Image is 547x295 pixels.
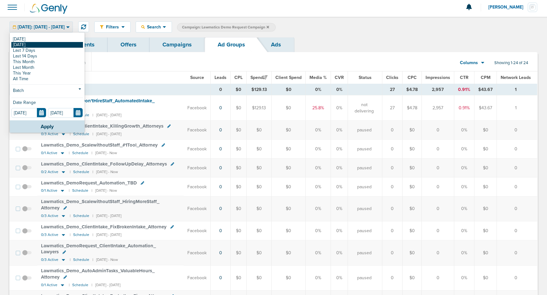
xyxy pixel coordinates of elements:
span: paused [357,146,372,152]
td: $0 [247,121,272,140]
td: $4.78 [403,84,422,95]
span: 0/1 Active [41,283,57,287]
span: Filters [103,24,121,30]
small: Schedule [72,283,88,287]
td: 0% [454,140,474,159]
span: Impressions [426,75,450,80]
span: Status [359,75,372,80]
button: Apply [10,120,85,133]
td: $0 [403,121,422,140]
td: 0 [497,121,538,140]
td: 0 [422,159,454,178]
span: CVR [335,75,344,80]
td: 0% [454,221,474,240]
td: Facebook [184,121,211,140]
td: $0 [272,159,306,178]
td: 0 [497,196,538,221]
td: 0% [331,240,348,265]
td: $43.67 [474,84,497,95]
span: 0/2 Active [41,170,58,174]
td: 27 [382,95,403,121]
td: Facebook [184,95,211,121]
td: 0% [454,178,474,196]
td: Facebook [184,196,211,221]
a: 0 [219,105,222,111]
a: Dashboard [9,37,64,52]
td: 0% [331,221,348,240]
a: [DATE] [11,42,83,48]
td: 0.91% [454,95,474,121]
small: | [DATE] - [DATE] [92,132,121,136]
td: $0 [272,196,306,221]
td: 0 [422,178,454,196]
span: Lawmatics_ Demo_ ClientIntake_ KillingGrowth_ Attorneys [41,123,163,129]
span: Lawmatics_ DemoRequest_ ClientIntake_ Automation_ Lawyers [41,243,156,255]
td: 0 [382,221,403,240]
span: Lawmatics_ Demo_ ClientIntake_ FixBrokenIntake_ Attorney [41,224,167,230]
span: Campaign: Lawmatics Demo Request Campaign [182,25,269,30]
span: 0/3 Active [41,257,58,262]
small: Schedule [73,232,89,237]
span: Network Leads [501,75,531,80]
small: | [DATE] - [DATE] [91,283,121,287]
td: $0 [474,221,497,240]
td: 0 [382,140,403,159]
td: 27 [382,84,403,95]
td: 0 [382,159,403,178]
td: Facebook [184,265,211,290]
td: $0 [474,140,497,159]
a: Clients [64,37,108,52]
td: $0 [474,196,497,221]
a: This Year [11,70,83,76]
td: $0 [247,221,272,240]
td: 0% [331,140,348,159]
td: Facebook [184,159,211,178]
td: $0 [474,265,497,290]
td: $129.13 [247,84,272,95]
td: 0% [454,159,474,178]
td: $0 [272,84,306,95]
span: CTR [460,75,468,80]
span: Lawmatics_ Demo_ ClientIntake_ FollowUpDelay_ Attorneys [41,161,167,167]
span: Leads [215,75,226,80]
td: 0% [454,240,474,265]
td: $43.67 [474,95,497,121]
td: $0 [272,121,306,140]
span: Lawmatics_ DemoRequest_ Automation_ TBD [41,180,137,186]
td: 0% [331,121,348,140]
small: | [DATE] - [DATE] [92,214,121,218]
td: $0 [474,178,497,196]
td: TOTALS (0) [37,84,211,95]
td: 0% [331,84,348,95]
td: $0 [231,178,247,196]
a: 0 [219,165,222,171]
span: CPL [234,75,243,80]
td: 0% [331,196,348,221]
td: $0 [247,196,272,221]
td: $0 [474,159,497,178]
img: Genly [30,4,68,14]
td: 0% [454,196,474,221]
td: $0 [247,240,272,265]
td: 0% [454,265,474,290]
td: 0% [306,240,331,265]
td: 0 [497,178,538,196]
span: Columns [460,60,478,66]
td: $0 [403,221,422,240]
span: paused [357,184,372,190]
span: 0/3 Active [41,132,58,136]
td: $0 [231,265,247,290]
a: 0 [219,184,222,190]
td: 0 [382,196,403,221]
span: Media % [309,75,327,80]
td: 0% [306,196,331,221]
td: 0 [382,178,403,196]
td: 0% [306,221,331,240]
td: $4.78 [403,95,422,121]
td: Facebook [184,221,211,240]
span: 0/3 Active [41,214,58,218]
td: 2,957 [422,84,454,95]
span: Source [190,75,204,80]
a: 0 [219,250,222,256]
